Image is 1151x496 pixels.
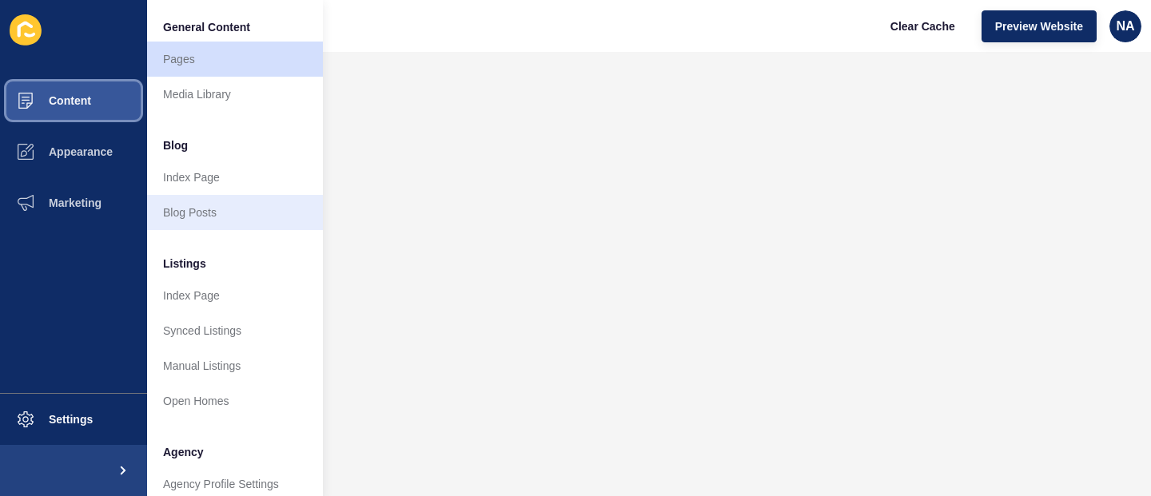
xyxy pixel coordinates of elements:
span: Blog [163,137,188,153]
a: Manual Listings [147,348,323,383]
a: Media Library [147,77,323,112]
a: Synced Listings [147,313,323,348]
span: Clear Cache [890,18,955,34]
a: Blog Posts [147,195,323,230]
a: Index Page [147,160,323,195]
span: Agency [163,444,204,460]
span: Listings [163,256,206,272]
button: Preview Website [982,10,1097,42]
a: Pages [147,42,323,77]
span: Preview Website [995,18,1083,34]
span: General Content [163,19,250,35]
span: NA [1116,18,1134,34]
button: Clear Cache [877,10,969,42]
a: Index Page [147,278,323,313]
a: Open Homes [147,383,323,419]
iframe: To enrich screen reader interactions, please activate Accessibility in Grammarly extension settings [51,52,1151,496]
